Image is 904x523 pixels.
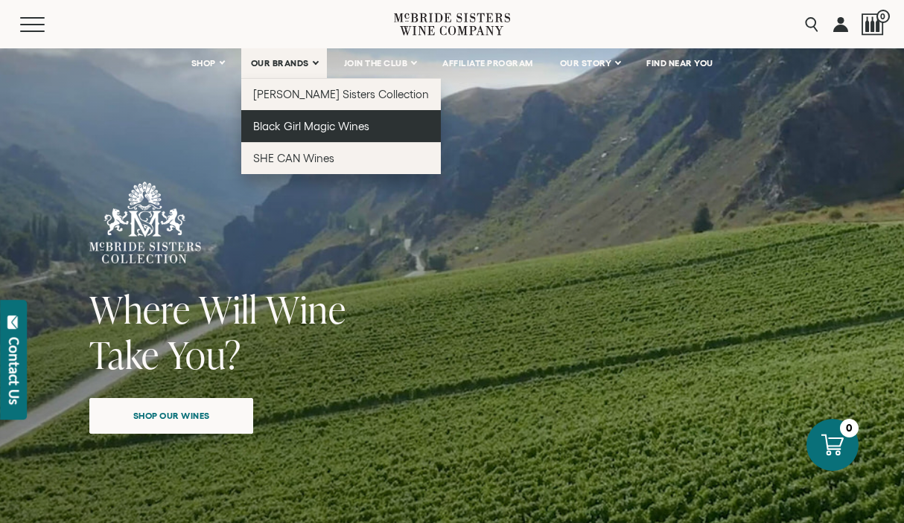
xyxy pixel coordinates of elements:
[199,283,258,335] span: Will
[168,329,241,380] span: You?
[89,329,159,380] span: Take
[253,88,430,100] span: [PERSON_NAME] Sisters Collection
[550,48,630,78] a: OUR STORY
[182,48,234,78] a: SHOP
[266,283,346,335] span: Wine
[840,419,859,437] div: 0
[89,283,191,335] span: Where
[344,58,408,68] span: JOIN THE CLUB
[89,398,253,434] a: Shop our wines
[251,58,309,68] span: OUR BRANDS
[191,58,217,68] span: SHOP
[20,17,74,32] button: Mobile Menu Trigger
[253,152,334,164] span: SHE CAN Wines
[334,48,426,78] a: JOIN THE CLUB
[433,48,543,78] a: AFFILIATE PROGRAM
[560,58,612,68] span: OUR STORY
[241,78,442,110] a: [PERSON_NAME] Sisters Collection
[241,48,327,78] a: OUR BRANDS
[107,401,236,430] span: Shop our wines
[876,10,890,23] span: 0
[442,58,533,68] span: AFFILIATE PROGRAM
[253,120,369,132] span: Black Girl Magic Wines
[241,110,442,142] a: Black Girl Magic Wines
[7,337,22,405] div: Contact Us
[241,142,442,174] a: SHE CAN Wines
[646,58,713,68] span: FIND NEAR YOU
[637,48,723,78] a: FIND NEAR YOU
